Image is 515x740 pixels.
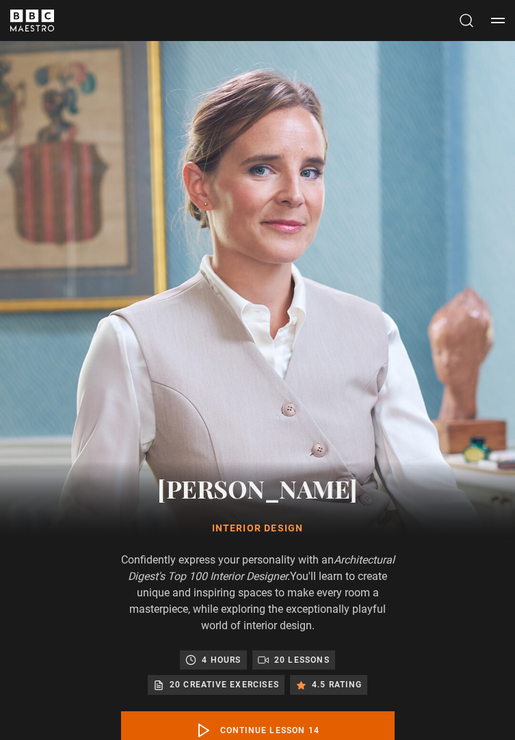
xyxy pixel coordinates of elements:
[274,653,330,667] p: 20 lessons
[121,471,395,505] h2: [PERSON_NAME]
[170,678,279,691] p: 20 creative exercises
[491,14,505,27] button: Toggle navigation
[128,553,395,583] i: Architectural Digest's Top 100 Interior Designer.
[121,552,395,634] p: Confidently express your personality with an You'll learn to create unique and inspiring spaces t...
[10,10,54,31] svg: BBC Maestro
[121,522,395,536] h1: Interior Design
[202,653,241,667] p: 4 hours
[312,678,362,691] p: 4.5 rating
